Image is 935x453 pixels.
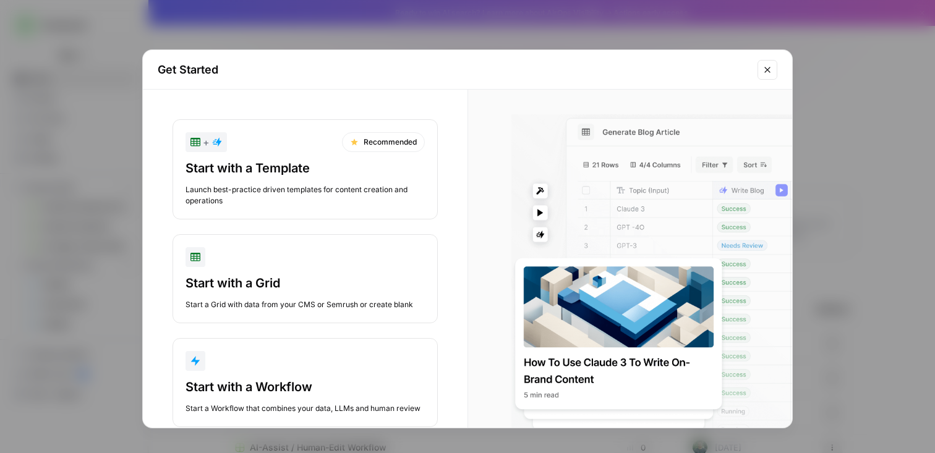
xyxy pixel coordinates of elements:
[342,132,425,152] div: Recommended
[173,119,438,219] button: +RecommendedStart with a TemplateLaunch best-practice driven templates for content creation and o...
[158,61,750,78] h2: Get Started
[190,135,222,150] div: +
[186,274,425,292] div: Start with a Grid
[173,234,438,323] button: Start with a GridStart a Grid with data from your CMS or Semrush or create blank
[173,338,438,427] button: Start with a WorkflowStart a Workflow that combines your data, LLMs and human review
[186,184,425,206] div: Launch best-practice driven templates for content creation and operations
[186,378,425,396] div: Start with a Workflow
[186,159,425,177] div: Start with a Template
[758,60,777,80] button: Close modal
[186,299,425,310] div: Start a Grid with data from your CMS or Semrush or create blank
[186,403,425,414] div: Start a Workflow that combines your data, LLMs and human review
